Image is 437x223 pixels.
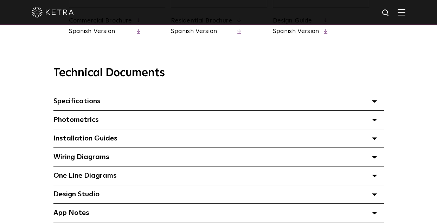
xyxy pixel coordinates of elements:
a: Spanish Version [171,27,232,36]
span: Specifications [53,98,101,105]
a: Spanish Version [69,27,132,36]
h3: Technical Documents [53,66,384,80]
span: App Notes [53,209,89,216]
img: Hamburger%20Nav.svg [398,9,405,15]
img: ketra-logo-2019-white [32,7,74,18]
span: Photometrics [53,116,99,123]
span: Design Studio [53,191,99,198]
span: Wiring Diagrams [53,153,109,160]
span: Installation Guides [53,135,117,142]
img: search icon [381,9,390,18]
a: Spanish Version [273,27,319,36]
span: One Line Diagrams [53,172,117,179]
